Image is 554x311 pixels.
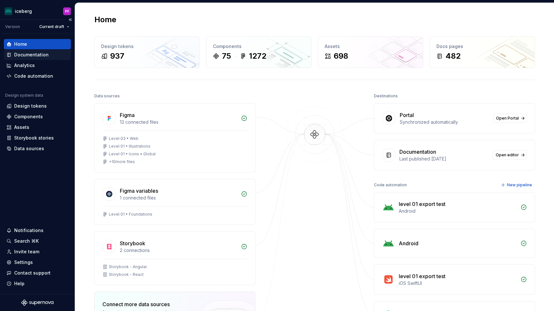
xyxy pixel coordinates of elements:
div: Documentation [14,52,49,58]
div: iOS SwiftUI [399,280,517,287]
span: Open editor [496,152,519,158]
div: Design tokens [101,43,193,50]
button: Current draft [36,22,72,31]
span: Current draft [39,24,64,29]
a: Code automation [4,71,71,81]
div: 13 connected files [120,119,237,125]
h2: Home [94,15,116,25]
div: Search ⌘K [14,238,39,244]
div: Storybook - Angular [109,264,147,269]
div: Android [399,239,418,247]
a: Data sources [4,143,71,154]
div: 2 connections [120,247,237,254]
img: 418c6d47-6da6-4103-8b13-b5999f8989a1.png [5,7,12,15]
div: Level 01 • Foundations [109,212,152,217]
div: Destinations [374,92,398,101]
svg: Supernova Logo [21,299,53,306]
div: Level 03 • Web [109,136,138,141]
div: Analytics [14,62,35,69]
div: Documentation [399,148,436,156]
div: Data sources [14,145,44,152]
div: 482 [445,51,461,61]
button: Collapse sidebar [66,15,75,24]
a: Assets698 [318,36,423,68]
span: New pipeline [507,182,532,188]
div: Design tokens [14,103,47,109]
a: Settings [4,257,71,267]
a: Components751272 [206,36,311,68]
a: Design tokens [4,101,71,111]
div: Contact support [14,270,51,276]
div: Code automation [374,180,407,190]
div: level 01 export test [399,200,445,208]
button: New pipeline [499,180,535,190]
div: 75 [222,51,231,61]
div: level 01 export test [399,272,445,280]
div: Level 01 • Illustrations [109,144,150,149]
a: Design tokens937 [94,36,200,68]
div: Components [213,43,305,50]
div: Components [14,113,43,120]
div: Docs pages [436,43,528,50]
a: Storybook2 connectionsStorybook - AngularStorybook - React [94,231,255,285]
div: Figma variables [120,187,158,195]
div: Version [5,24,20,29]
div: Code automation [14,73,53,79]
div: Last published [DATE] [399,156,489,162]
a: Components [4,112,71,122]
a: Storybook stories [4,133,71,143]
a: Documentation [4,50,71,60]
div: Storybook stories [14,135,54,141]
a: Analytics [4,60,71,71]
button: Help [4,278,71,289]
span: Open Portal [496,116,519,121]
button: Search ⌘K [4,236,71,246]
button: Notifications [4,225,71,236]
div: 698 [334,51,348,61]
div: iceberg [15,8,32,15]
a: Invite team [4,247,71,257]
div: 1 connected files [120,195,237,201]
div: Home [14,41,27,47]
div: Help [14,280,24,287]
div: Settings [14,259,33,266]
div: Data sources [94,92,120,101]
div: Notifications [14,227,43,234]
div: 937 [110,51,124,61]
div: Storybook - React [109,272,144,277]
div: Portal [400,111,414,119]
div: Storybook [120,239,145,247]
div: Figma [120,111,135,119]
div: Connect more data sources [102,300,189,308]
div: 1272 [249,51,266,61]
a: Assets [4,122,71,132]
div: PF [65,9,69,14]
button: Contact support [4,268,71,278]
a: Open Portal [493,114,527,123]
div: + 10 more files [109,159,135,164]
div: Invite team [14,248,39,255]
div: Synchronized automatically [400,119,489,125]
div: Android [399,208,517,214]
div: Assets [325,43,416,50]
a: Home [4,39,71,49]
div: Assets [14,124,29,131]
button: icebergPF [1,4,73,18]
div: Design system data [5,93,43,98]
a: Open editor [493,151,527,160]
a: Docs pages482 [430,36,535,68]
div: Level 01 • Icons • Global [109,151,156,157]
a: Figma variables1 connected filesLevel 01 • Foundations [94,179,255,225]
a: Figma13 connected filesLevel 03 • WebLevel 01 • IllustrationsLevel 01 • Icons • Global+10more files [94,103,255,172]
